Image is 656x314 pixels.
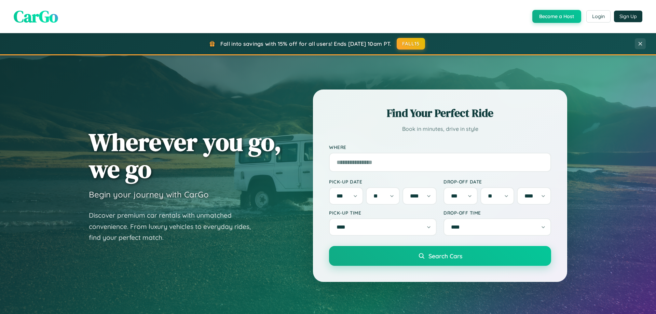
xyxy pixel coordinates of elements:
button: Sign Up [614,11,642,22]
h1: Wherever you go, we go [89,128,282,182]
label: Pick-up Date [329,179,437,185]
label: Pick-up Time [329,210,437,216]
button: Login [586,10,611,23]
button: Become a Host [532,10,581,23]
span: Fall into savings with 15% off for all users! Ends [DATE] 10am PT. [220,40,392,47]
label: Drop-off Time [443,210,551,216]
h3: Begin your journey with CarGo [89,189,209,200]
label: Drop-off Date [443,179,551,185]
p: Book in minutes, drive in style [329,124,551,134]
label: Where [329,144,551,150]
button: Search Cars [329,246,551,266]
button: FALL15 [397,38,425,50]
span: CarGo [14,5,58,28]
p: Discover premium car rentals with unmatched convenience. From luxury vehicles to everyday rides, ... [89,210,260,243]
h2: Find Your Perfect Ride [329,106,551,121]
span: Search Cars [428,252,462,260]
